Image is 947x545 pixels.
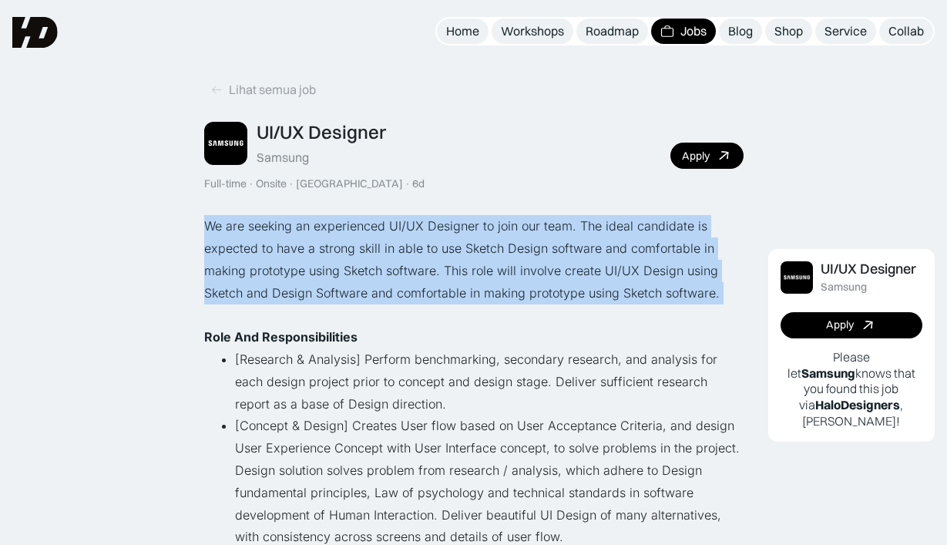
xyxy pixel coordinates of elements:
[405,177,411,190] div: ·
[680,23,707,39] div: Jobs
[879,19,933,44] a: Collab
[781,261,813,294] img: Job Image
[446,23,479,39] div: Home
[204,329,358,345] strong: Role And Responsibilities
[229,82,316,98] div: Lihat semua job
[296,177,403,190] div: [GEOGRAPHIC_DATA]
[815,397,900,412] b: HaloDesigners
[781,312,923,338] a: Apply
[765,19,812,44] a: Shop
[204,122,247,165] img: Job Image
[576,19,648,44] a: Roadmap
[728,23,753,39] div: Blog
[256,177,287,190] div: Onsite
[774,23,803,39] div: Shop
[204,326,744,348] p: ‍
[204,77,322,103] a: Lihat semua job
[257,150,309,166] div: Samsung
[204,215,744,304] p: We are seeking an experienced UI/UX Designer to join our team. The ideal candidate is expected to...
[288,177,294,190] div: ·
[888,23,924,39] div: Collab
[719,19,762,44] a: Blog
[670,143,744,169] a: Apply
[501,23,564,39] div: Workshops
[826,318,854,331] div: Apply
[781,349,923,429] p: Please let knows that you found this job via , [PERSON_NAME]!
[651,19,716,44] a: Jobs
[204,304,744,326] p: ‍
[682,150,710,163] div: Apply
[257,121,386,143] div: UI/UX Designer
[801,365,855,381] b: Samsung
[248,177,254,190] div: ·
[821,281,867,294] div: Samsung
[204,177,247,190] div: Full-time
[235,348,744,415] li: [Research & Analysis] Perform benchmarking, secondary research, and analysis for each design proj...
[437,19,489,44] a: Home
[492,19,573,44] a: Workshops
[821,261,916,278] div: UI/UX Designer
[824,23,867,39] div: Service
[586,23,639,39] div: Roadmap
[815,19,876,44] a: Service
[412,177,425,190] div: 6d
